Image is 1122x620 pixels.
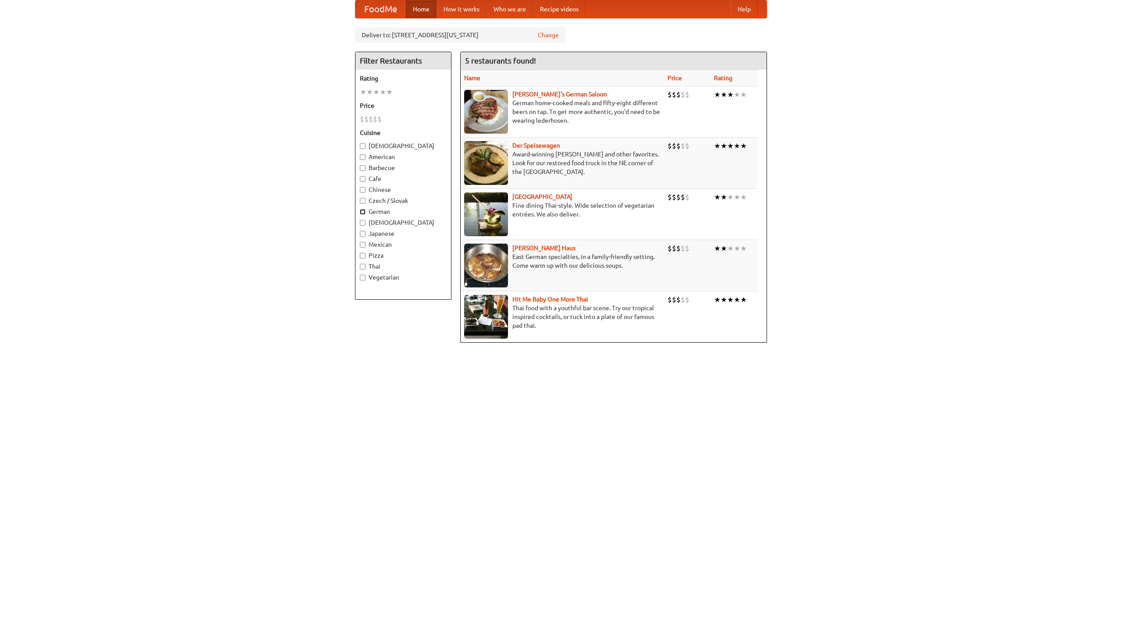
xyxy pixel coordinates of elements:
img: babythai.jpg [464,295,508,339]
label: Thai [360,262,447,271]
img: speisewagen.jpg [464,141,508,185]
li: ★ [714,90,721,99]
label: Vegetarian [360,273,447,282]
a: Der Speisewagen [512,142,560,149]
li: ★ [386,87,393,97]
a: [GEOGRAPHIC_DATA] [512,193,572,200]
li: $ [676,295,681,305]
li: ★ [740,90,747,99]
div: Deliver to: [STREET_ADDRESS][US_STATE] [355,27,565,43]
li: $ [668,141,672,151]
li: $ [668,90,672,99]
p: Award-winning [PERSON_NAME] and other favorites. Look for our restored food truck in the NE corne... [464,150,660,176]
a: Hit Me Baby One More Thai [512,296,588,303]
li: $ [672,90,676,99]
li: ★ [734,192,740,202]
a: Help [731,0,758,18]
li: $ [676,192,681,202]
label: German [360,207,447,216]
ng-pluralize: 5 restaurants found! [465,57,536,65]
li: $ [685,244,689,253]
label: American [360,152,447,161]
li: ★ [721,244,727,253]
h5: Cuisine [360,128,447,137]
a: How it works [437,0,486,18]
input: [DEMOGRAPHIC_DATA] [360,220,366,226]
img: kohlhaus.jpg [464,244,508,287]
a: Change [538,31,559,39]
h4: Filter Restaurants [355,52,451,70]
input: Chinese [360,187,366,193]
li: ★ [740,192,747,202]
li: $ [360,114,364,124]
li: $ [373,114,377,124]
li: $ [681,244,685,253]
input: Japanese [360,231,366,237]
li: ★ [740,141,747,151]
input: Barbecue [360,165,366,171]
li: ★ [714,295,721,305]
label: Chinese [360,185,447,194]
a: [PERSON_NAME]'s German Saloon [512,91,607,98]
li: ★ [380,87,386,97]
img: esthers.jpg [464,90,508,134]
li: ★ [740,244,747,253]
li: $ [676,141,681,151]
p: Fine dining Thai-style. Wide selection of vegetarian entrées. We also deliver. [464,201,660,219]
li: ★ [714,141,721,151]
label: Czech / Slovak [360,196,447,205]
li: $ [672,295,676,305]
a: Rating [714,74,732,81]
li: $ [668,192,672,202]
li: ★ [734,244,740,253]
li: ★ [366,87,373,97]
li: ★ [727,141,734,151]
label: Barbecue [360,163,447,172]
li: $ [668,295,672,305]
li: $ [681,192,685,202]
input: [DEMOGRAPHIC_DATA] [360,143,366,149]
li: ★ [721,141,727,151]
li: ★ [727,244,734,253]
li: $ [672,192,676,202]
li: $ [377,114,382,124]
li: ★ [740,295,747,305]
img: satay.jpg [464,192,508,236]
li: ★ [721,295,727,305]
label: Mexican [360,240,447,249]
li: $ [681,141,685,151]
li: ★ [721,90,727,99]
li: $ [685,90,689,99]
label: Pizza [360,251,447,260]
input: Vegetarian [360,275,366,280]
li: ★ [734,295,740,305]
a: Home [406,0,437,18]
input: American [360,154,366,160]
p: German home-cooked meals and fifty-eight different beers on tap. To get more authentic, you'd nee... [464,99,660,125]
li: $ [676,244,681,253]
li: ★ [373,87,380,97]
label: Cafe [360,174,447,183]
b: [PERSON_NAME] Haus [512,244,575,252]
input: Thai [360,264,366,269]
li: ★ [734,90,740,99]
li: $ [676,90,681,99]
a: FoodMe [355,0,406,18]
li: $ [685,295,689,305]
p: East German specialties, in a family-friendly setting. Come warm up with our delicious soups. [464,252,660,270]
li: ★ [727,90,734,99]
li: ★ [721,192,727,202]
li: ★ [360,87,366,97]
label: [DEMOGRAPHIC_DATA] [360,218,447,227]
li: $ [672,141,676,151]
input: Pizza [360,253,366,259]
li: $ [364,114,369,124]
input: Czech / Slovak [360,198,366,204]
li: ★ [714,192,721,202]
label: [DEMOGRAPHIC_DATA] [360,142,447,150]
li: $ [685,192,689,202]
